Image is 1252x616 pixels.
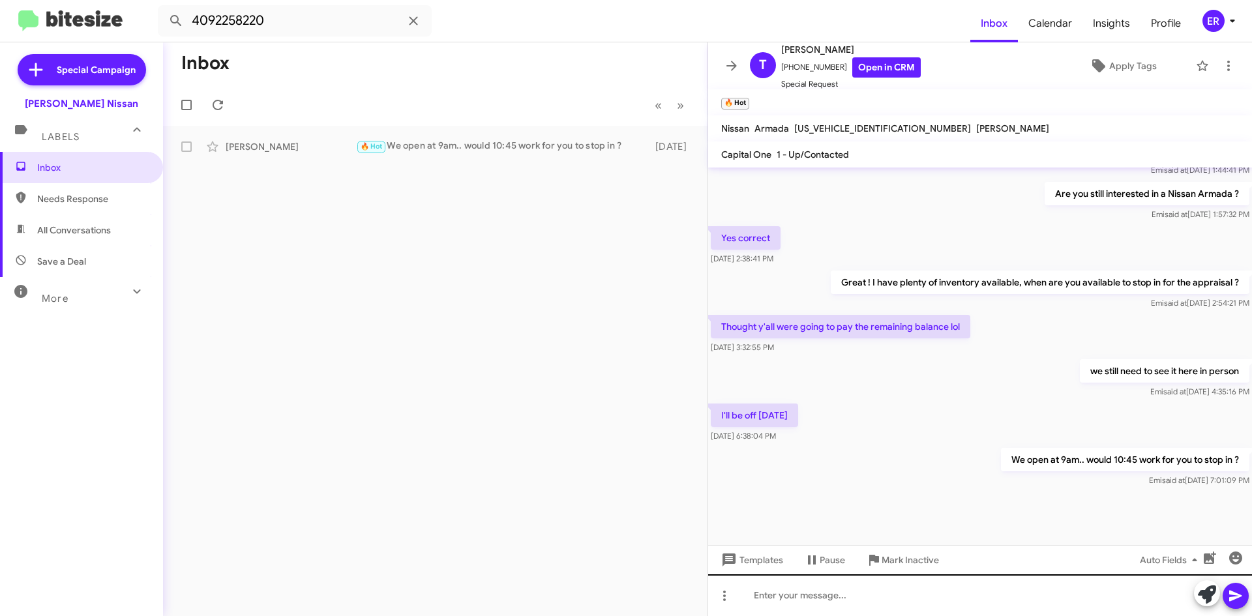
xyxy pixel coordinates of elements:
input: Search [158,5,432,37]
h1: Inbox [181,53,230,74]
small: 🔥 Hot [721,98,749,110]
span: [PHONE_NUMBER] [781,57,921,78]
span: said at [1164,165,1187,175]
p: I'll be off [DATE] [711,403,798,427]
button: Mark Inactive [856,548,949,572]
nav: Page navigation example [648,92,692,119]
span: Auto Fields [1140,548,1202,572]
span: Needs Response [37,192,148,205]
a: Insights [1082,5,1140,42]
span: said at [1163,387,1186,396]
span: Templates [719,548,783,572]
span: More [42,293,68,304]
a: Open in CRM [852,57,921,78]
span: Emi [DATE] 1:44:41 PM [1151,165,1249,175]
p: We open at 9am.. would 10:45 work for you to stop in ? [1001,448,1249,471]
span: Apply Tags [1109,54,1157,78]
span: T [759,55,767,76]
span: Emi [DATE] 4:35:16 PM [1150,387,1249,396]
span: Emi [DATE] 2:54:21 PM [1151,298,1249,308]
p: Yes correct [711,226,781,250]
span: [DATE] 6:38:04 PM [711,431,776,441]
button: Pause [794,548,856,572]
span: 1 - Up/Contacted [777,149,849,160]
span: Special Request [781,78,921,91]
span: Inbox [37,161,148,174]
p: Are you still interested in a Nissan Armada ? [1045,182,1249,205]
span: Labels [42,131,80,143]
span: Save a Deal [37,255,86,268]
button: Previous [647,92,670,119]
button: Templates [708,548,794,572]
span: » [677,97,684,113]
a: Inbox [970,5,1018,42]
span: Capital One [721,149,771,160]
span: Emi [DATE] 7:01:09 PM [1149,475,1249,485]
span: All Conversations [37,224,111,237]
span: [PERSON_NAME] [976,123,1049,134]
p: we still need to see it here in person [1080,359,1249,383]
span: [DATE] 3:32:55 PM [711,342,774,352]
span: said at [1165,209,1187,219]
span: « [655,97,662,113]
span: [DATE] 2:38:41 PM [711,254,773,263]
span: Special Campaign [57,63,136,76]
span: Nissan [721,123,749,134]
div: ER [1202,10,1225,32]
span: [PERSON_NAME] [781,42,921,57]
button: ER [1191,10,1238,32]
button: Next [669,92,692,119]
a: Calendar [1018,5,1082,42]
span: Pause [820,548,845,572]
a: Special Campaign [18,54,146,85]
span: said at [1162,475,1185,485]
span: Mark Inactive [882,548,939,572]
span: 🔥 Hot [361,142,383,151]
div: We open at 9am.. would 10:45 work for you to stop in ? [356,139,649,154]
div: [DATE] [649,140,697,153]
span: Emi [DATE] 1:57:32 PM [1152,209,1249,219]
span: [US_VEHICLE_IDENTIFICATION_NUMBER] [794,123,971,134]
span: said at [1164,298,1187,308]
button: Apply Tags [1056,54,1189,78]
button: Auto Fields [1129,548,1213,572]
p: Thought y'all were going to pay the remaining balance lol [711,315,970,338]
div: [PERSON_NAME] [226,140,356,153]
span: Armada [754,123,789,134]
div: [PERSON_NAME] Nissan [25,97,138,110]
a: Profile [1140,5,1191,42]
p: Great ! I have plenty of inventory available, when are you available to stop in for the appraisal ? [831,271,1249,294]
